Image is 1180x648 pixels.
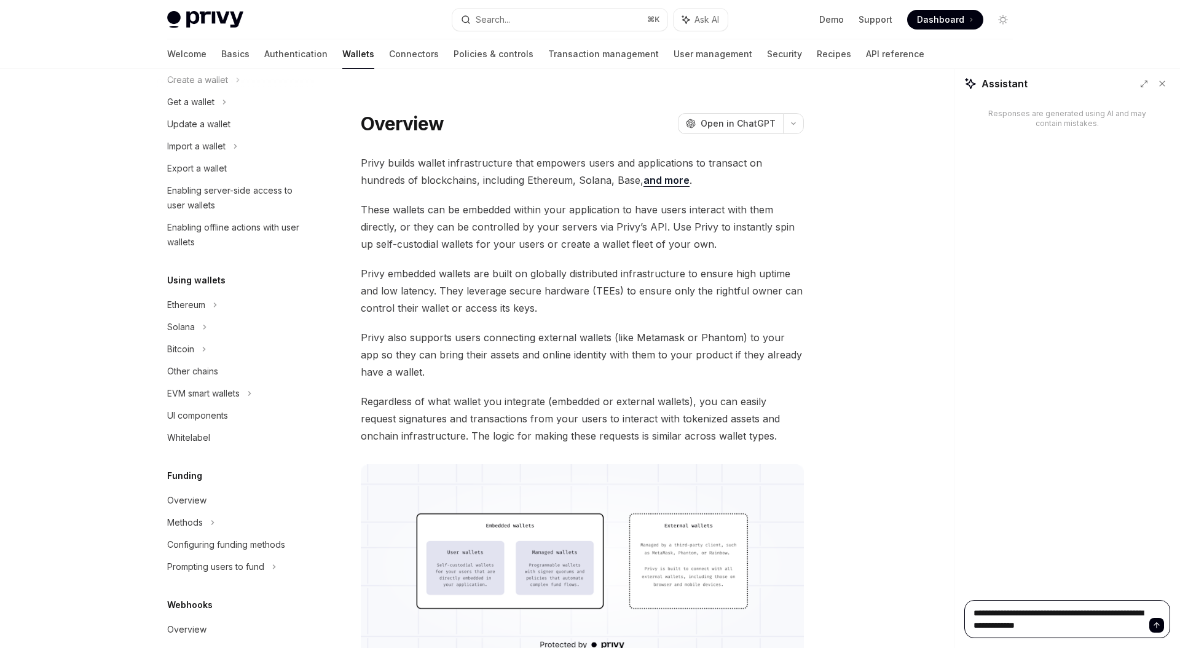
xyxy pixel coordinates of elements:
[157,180,315,216] a: Enabling server-side access to user wallets
[1149,618,1164,633] button: Send message
[167,408,228,423] div: UI components
[361,154,804,189] span: Privy builds wallet infrastructure that empowers users and applications to transact on hundreds o...
[264,39,328,69] a: Authentication
[167,11,243,28] img: light logo
[674,39,752,69] a: User management
[361,201,804,253] span: These wallets can be embedded within your application to have users interact with them directly, ...
[157,216,315,253] a: Enabling offline actions with user wallets
[907,10,983,30] a: Dashboard
[157,113,315,135] a: Update a wallet
[167,342,194,357] div: Bitcoin
[157,489,315,512] a: Overview
[819,14,844,26] a: Demo
[221,39,250,69] a: Basics
[157,618,315,641] a: Overview
[389,39,439,69] a: Connectors
[454,39,533,69] a: Policies & controls
[476,12,510,27] div: Search...
[361,113,444,135] h1: Overview
[647,15,660,25] span: ⌘ K
[167,298,205,312] div: Ethereum
[993,10,1013,30] button: Toggle dark mode
[167,183,307,213] div: Enabling server-side access to user wallets
[167,220,307,250] div: Enabling offline actions with user wallets
[157,360,315,382] a: Other chains
[817,39,851,69] a: Recipes
[167,430,210,445] div: Whitelabel
[361,393,804,445] span: Regardless of what wallet you integrate (embedded or external wallets), you can easily request si...
[167,622,206,637] div: Overview
[361,329,804,381] span: Privy also supports users connecting external wallets (like Metamask or Phantom) to your app so t...
[167,117,230,132] div: Update a wallet
[167,320,195,334] div: Solana
[157,534,315,556] a: Configuring funding methods
[167,95,214,109] div: Get a wallet
[167,39,206,69] a: Welcome
[917,14,964,26] span: Dashboard
[984,109,1150,128] div: Responses are generated using AI and may contain mistakes.
[167,468,202,483] h5: Funding
[157,157,315,180] a: Export a wallet
[157,427,315,449] a: Whitelabel
[167,139,226,154] div: Import a wallet
[167,559,264,574] div: Prompting users to fund
[694,14,719,26] span: Ask AI
[167,386,240,401] div: EVM smart wallets
[866,39,924,69] a: API reference
[767,39,802,69] a: Security
[167,537,285,552] div: Configuring funding methods
[167,273,226,288] h5: Using wallets
[342,39,374,69] a: Wallets
[548,39,659,69] a: Transaction management
[678,113,783,134] button: Open in ChatGPT
[167,493,206,508] div: Overview
[167,598,213,612] h5: Webhooks
[167,515,203,530] div: Methods
[157,405,315,427] a: UI components
[674,9,728,31] button: Ask AI
[643,174,690,187] a: and more
[452,9,667,31] button: Search...⌘K
[361,265,804,317] span: Privy embedded wallets are built on globally distributed infrastructure to ensure high uptime and...
[859,14,892,26] a: Support
[167,161,227,176] div: Export a wallet
[701,117,776,130] span: Open in ChatGPT
[981,76,1028,91] span: Assistant
[167,364,218,379] div: Other chains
